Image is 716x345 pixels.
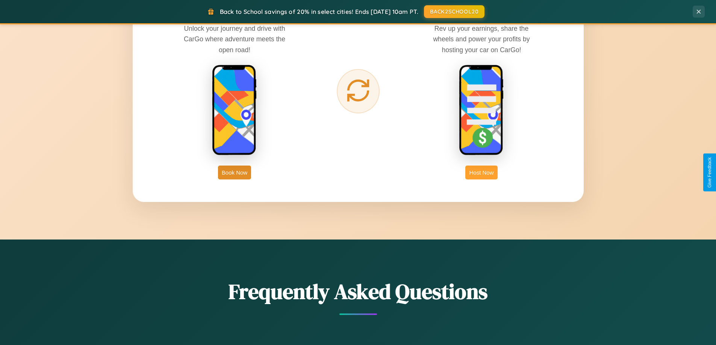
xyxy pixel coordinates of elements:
p: Unlock your journey and drive with CarGo where adventure meets the open road! [178,23,291,55]
img: rent phone [212,65,257,156]
p: Rev up your earnings, share the wheels and power your profits by hosting your car on CarGo! [425,23,538,55]
img: host phone [459,65,504,156]
button: BACK2SCHOOL20 [424,5,484,18]
div: Give Feedback [707,157,712,188]
span: Back to School savings of 20% in select cities! Ends [DATE] 10am PT. [220,8,418,15]
button: Book Now [218,166,251,179]
button: Host Now [465,166,497,179]
h2: Frequently Asked Questions [133,277,584,306]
